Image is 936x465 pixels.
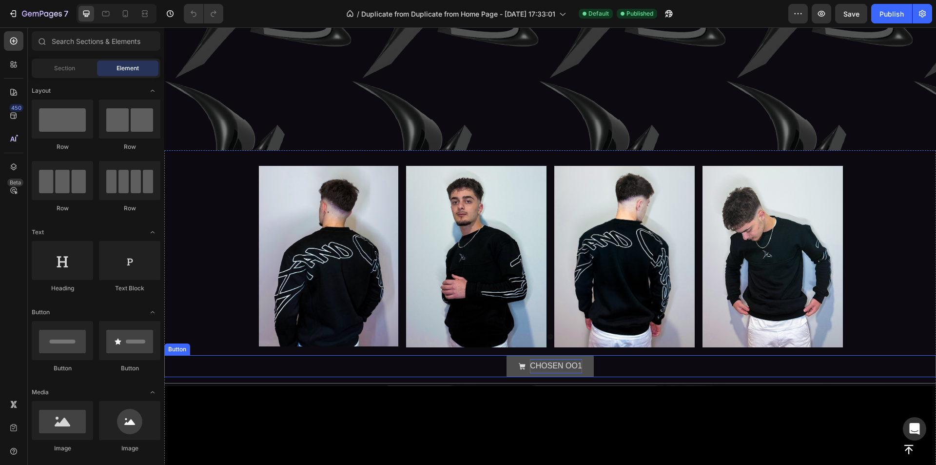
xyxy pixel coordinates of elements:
span: Button [32,308,50,317]
div: Image [99,444,160,453]
div: Row [99,142,160,151]
span: Element [117,64,139,73]
p: CHOSEN OO1 [366,332,418,346]
input: Search Sections & Elements [32,31,160,51]
span: / [357,9,359,19]
div: Undo/Redo [184,4,223,23]
span: Toggle open [145,83,160,99]
span: Duplicate from Duplicate from Home Page - [DATE] 17:33:01 [361,9,555,19]
button: 7 [4,4,73,23]
div: Text Block [99,284,160,293]
div: 450 [9,104,23,112]
p: 7 [64,8,68,20]
span: Save [843,10,859,18]
div: Row [99,204,160,213]
div: Beta [7,179,23,186]
div: Publish [879,9,904,19]
div: Button [99,364,160,373]
div: Row [32,204,93,213]
span: Media [32,388,49,397]
button: Publish [871,4,912,23]
div: Open Intercom Messenger [903,417,926,441]
span: Layout [32,86,51,95]
div: Row [32,142,93,151]
iframe: Design area [164,27,936,465]
div: Button [32,364,93,373]
span: Toggle open [145,384,160,400]
span: Toggle open [145,304,160,320]
img: gempages_563233313905443602-a613f08c-1da0-4fe1-a898-110725753f26.jpg [390,139,530,321]
img: gempages_563233313905443602-10e0d273-a280-4b6e-99a9-44ed9c617127.jpg [538,139,679,321]
button: Save [835,4,867,23]
button: Dot [383,306,389,312]
span: Default [588,9,609,18]
div: Heading [32,284,93,293]
span: Published [626,9,653,18]
span: Text [32,228,44,237]
a: CHOSEN OO1 [342,328,429,350]
img: gempages_563233313905443602-9931d1f0-05f5-40c2-b52e-6f3cb7c7eb67.jpg [242,139,382,321]
span: Toggle open [145,224,160,240]
span: Section [54,64,75,73]
div: Image [32,444,93,453]
div: Button [2,318,24,326]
